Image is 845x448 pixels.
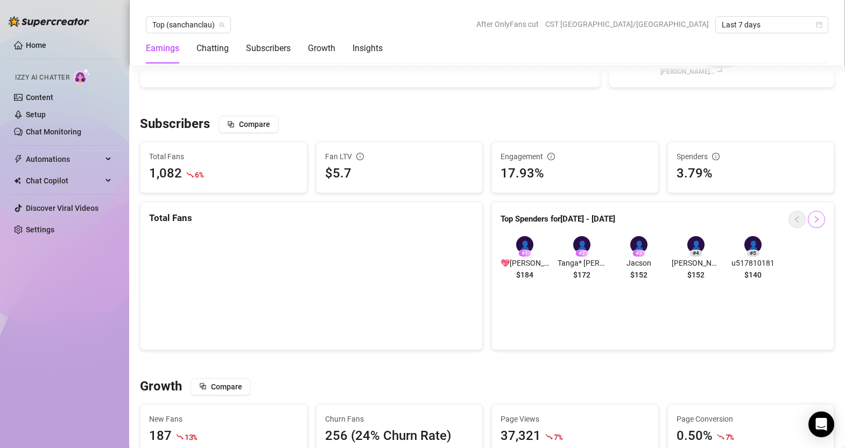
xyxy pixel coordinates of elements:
a: Discover Viral Videos [26,204,98,212]
span: $152 [687,269,705,281]
span: Chat Copilot [26,172,102,189]
span: Compare [211,382,242,391]
span: Izzy AI Chatter [15,73,69,83]
span: right [813,216,820,223]
div: Subscribers [246,42,291,55]
a: Content [26,93,53,102]
span: info-circle [712,153,720,160]
span: info-circle [547,153,555,160]
div: 👤 [516,236,533,253]
div: Insights [353,42,383,55]
div: 37,321 [501,426,541,446]
img: AI Chatter [74,68,90,84]
div: 1,082 [149,163,182,184]
span: fall [545,433,553,440]
div: Earnings [146,42,179,55]
div: Chatting [196,42,229,55]
span: block [199,382,207,390]
span: calendar [816,22,822,28]
span: fall [176,433,184,440]
span: $140 [744,269,762,281]
span: u517810181 [729,257,777,269]
span: Churn Fans [325,413,474,425]
span: New Fans [149,413,298,425]
div: # 2 [575,250,588,257]
div: 187 [149,426,172,446]
div: Spenders [677,151,826,162]
article: Top Spenders for [DATE] - [DATE] [501,213,615,226]
div: 👤 [630,236,647,253]
div: # 3 [632,250,645,257]
span: 💖[PERSON_NAME] CDMX [501,257,549,269]
span: $172 [573,269,590,281]
span: Page Views [501,413,650,425]
button: Compare [191,378,251,395]
span: info-circle [356,153,364,160]
span: 7 % [726,432,734,442]
div: 👤 [687,236,705,253]
span: $184 [516,269,533,281]
div: Fan LTV [325,151,474,162]
div: 17.93% [501,163,650,184]
img: Chat Copilot [14,177,21,184]
span: CST [GEOGRAPHIC_DATA]/[GEOGRAPHIC_DATA] [545,16,709,32]
div: $5.7 [325,163,474,184]
span: [PERSON_NAME] 26 [672,257,720,269]
h3: Growth [140,378,182,395]
div: 0.50% [677,426,713,446]
span: Top (sanchanclau) [152,17,224,33]
span: fall [717,433,724,440]
div: Total Fans [149,211,474,225]
span: 13 % [185,432,197,442]
span: Jacson [615,257,663,269]
span: block [227,120,235,128]
h3: Subscribers [140,116,210,133]
div: # 5 [747,250,759,257]
span: 6 % [195,169,203,180]
a: Setup [26,110,46,119]
span: 7 % [554,432,562,442]
span: Last 7 days [722,17,822,33]
div: 256 (24% Churn Rate) [325,426,474,446]
div: Engagement [501,151,650,162]
div: 3.79% [677,163,826,184]
div: # 4 [689,250,702,257]
span: Page Conversion [677,413,826,425]
span: thunderbolt [14,155,23,163]
span: Compare [239,120,270,129]
a: Chat Monitoring [26,127,81,136]
a: Settings [26,225,54,234]
div: 👤 [744,236,762,253]
text: [PERSON_NAME]... [660,68,714,75]
span: Total Fans [149,151,298,162]
a: Home [26,41,46,49]
span: $152 [630,269,647,281]
div: Open Intercom Messenger [808,411,834,437]
div: # 1 [518,250,531,257]
span: Tanga* [PERSON_NAME] CDMX 24 [558,257,606,269]
div: 👤 [573,236,590,253]
div: Growth [308,42,335,55]
span: Automations [26,151,102,168]
img: logo-BBDzfeDw.svg [9,16,89,27]
span: After OnlyFans cut [476,16,539,32]
span: fall [186,171,194,179]
span: team [219,22,225,28]
button: Compare [219,116,279,133]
